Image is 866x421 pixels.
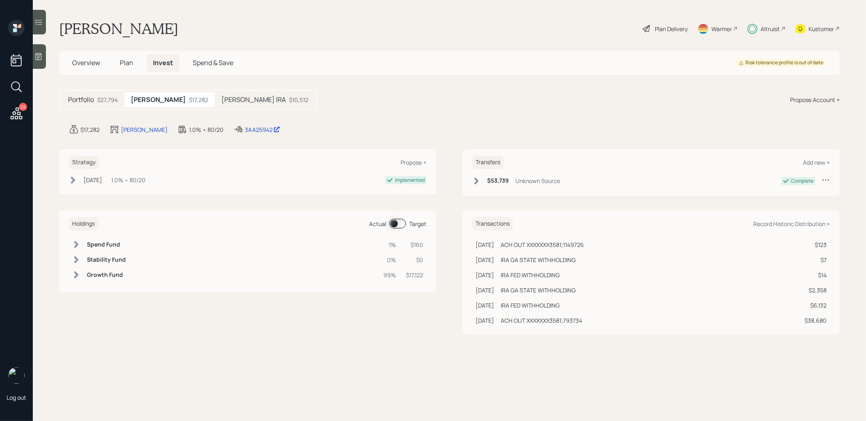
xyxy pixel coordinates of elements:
div: IRA GA STATE WITHHOLDING [501,256,576,264]
div: [DATE] [476,286,494,294]
div: $14 [804,271,827,279]
div: IRA GA STATE WITHHOLDING [501,286,576,294]
div: IRA FED WITHHOLDING [501,301,560,310]
h6: Spend Fund [87,241,126,248]
div: Target [409,220,426,228]
div: $27,794 [97,95,118,104]
div: $17,282 [80,125,100,134]
div: $6,132 [804,301,827,310]
div: Warmer [711,25,732,33]
div: ACH OUT XXXXXXX3581;1149726 [501,240,584,249]
div: $7 [804,256,827,264]
div: 0% [383,256,396,264]
div: 1.0% • 80/20 [189,125,223,134]
div: 22 [19,103,27,111]
div: Record Historic Distribution + [753,220,830,228]
div: [DATE] [84,176,102,184]
div: $123 [804,240,827,249]
div: 99% [383,271,396,279]
h6: Strategy [69,156,99,169]
div: $160 [406,240,423,249]
div: 1% [383,240,396,249]
div: Unknown Source [515,177,560,185]
div: IRA FED WITHHOLDING [501,271,560,279]
img: treva-nostdahl-headshot.png [8,367,25,384]
div: Risk tolerance profile is out of date [739,59,823,66]
span: Overview [72,58,100,67]
span: Invest [153,58,173,67]
div: [DATE] [476,256,494,264]
h6: Transfers [472,156,504,169]
h6: Holdings [69,217,98,231]
h6: $53,739 [487,177,509,184]
div: Plan Delivery [655,25,688,33]
div: 1.0% • 80/20 [111,176,146,184]
div: ACH OUT XXXXXXX3581;793734 [501,316,582,325]
span: Plan [120,58,133,67]
div: $0 [406,256,423,264]
h1: [PERSON_NAME] [59,20,178,38]
div: $2,358 [804,286,827,294]
h5: Portfolio [68,96,94,104]
div: [DATE] [476,271,494,279]
div: Implemented [395,177,425,184]
h5: [PERSON_NAME] IRA [221,96,286,104]
div: Propose + [401,158,426,166]
div: Kustomer [809,25,834,33]
div: Add new + [803,158,830,166]
div: $17,122 [406,271,423,279]
span: Spend & Save [193,58,233,67]
h6: Transactions [472,217,513,231]
div: [DATE] [476,316,494,325]
h6: Stability Fund [87,256,126,263]
div: Log out [7,394,26,401]
div: [PERSON_NAME] [121,125,168,134]
div: 3AA25942 [245,125,280,134]
div: Propose Account + [790,95,840,104]
h5: [PERSON_NAME] [131,96,186,104]
div: Complete [791,177,814,185]
div: Actual [369,220,386,228]
div: [DATE] [476,301,494,310]
div: [DATE] [476,240,494,249]
div: Altruist [761,25,780,33]
div: $17,282 [189,95,208,104]
div: $38,680 [804,316,827,325]
div: $10,512 [289,95,308,104]
h6: Growth Fund [87,272,126,278]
